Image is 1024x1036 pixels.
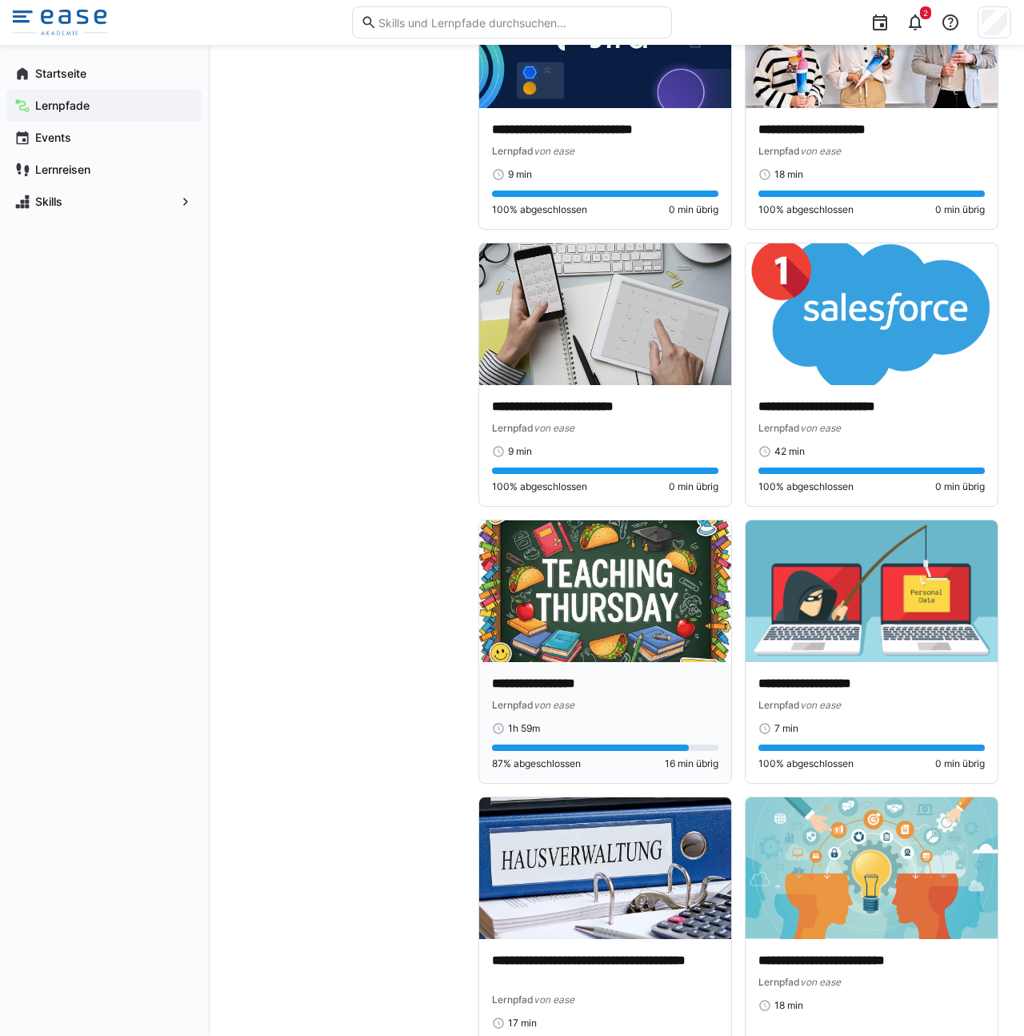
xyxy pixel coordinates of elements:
[479,243,731,385] img: image
[534,145,574,157] span: von ease
[534,422,574,434] span: von ease
[758,422,800,434] span: Lernpfad
[758,145,800,157] span: Lernpfad
[669,203,718,216] span: 0 min übrig
[492,145,534,157] span: Lernpfad
[508,722,540,735] span: 1h 59m
[758,757,854,770] span: 100% abgeschlossen
[774,999,803,1012] span: 18 min
[774,722,798,735] span: 7 min
[800,422,841,434] span: von ease
[479,520,731,662] img: image
[746,520,998,662] img: image
[492,480,587,493] span: 100% abgeschlossen
[758,699,800,711] span: Lernpfad
[669,480,718,493] span: 0 min übrig
[508,1017,537,1030] span: 17 min
[800,145,841,157] span: von ease
[508,168,532,181] span: 9 min
[534,699,574,711] span: von ease
[479,797,731,939] img: image
[758,203,854,216] span: 100% abgeschlossen
[774,445,805,458] span: 42 min
[746,243,998,385] img: image
[774,168,803,181] span: 18 min
[758,480,854,493] span: 100% abgeschlossen
[758,976,800,988] span: Lernpfad
[377,15,663,30] input: Skills und Lernpfade durchsuchen…
[492,757,581,770] span: 87% abgeschlossen
[492,994,534,1006] span: Lernpfad
[665,757,718,770] span: 16 min übrig
[492,422,534,434] span: Lernpfad
[935,480,985,493] span: 0 min übrig
[746,797,998,939] img: image
[492,203,587,216] span: 100% abgeschlossen
[492,699,534,711] span: Lernpfad
[935,203,985,216] span: 0 min übrig
[923,8,928,18] span: 2
[935,757,985,770] span: 0 min übrig
[800,976,841,988] span: von ease
[800,699,841,711] span: von ease
[508,445,532,458] span: 9 min
[534,994,574,1006] span: von ease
